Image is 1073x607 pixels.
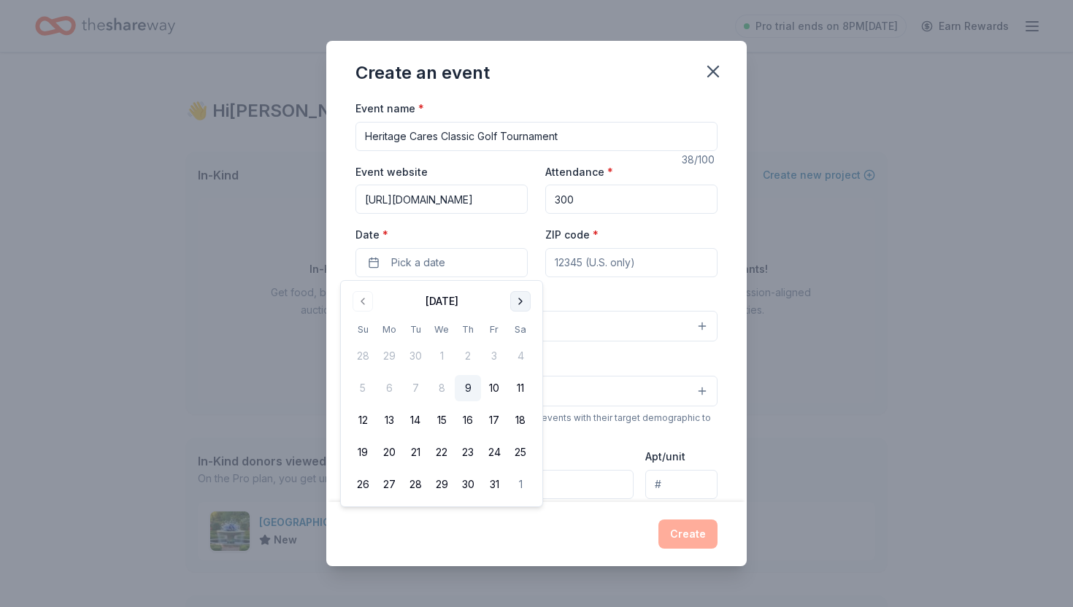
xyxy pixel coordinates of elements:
button: 15 [428,407,455,433]
div: Create an event [355,61,490,85]
input: https://www... [355,185,528,214]
label: ZIP code [545,228,599,242]
th: Tuesday [402,322,428,337]
label: Event website [355,165,428,179]
button: 24 [481,439,507,465]
button: 28 [402,471,428,498]
button: 10 [481,375,507,401]
button: 27 [376,471,402,498]
button: 19 [350,439,376,465]
button: Pick a date [355,248,528,277]
button: 25 [507,439,534,465]
button: 1 [507,471,534,498]
button: 13 [376,407,402,433]
span: Pick a date [391,254,445,271]
label: Attendance [545,165,613,179]
button: 20 [376,439,402,465]
label: Apt/unit [645,449,685,464]
button: 9 [455,375,481,401]
button: 30 [455,471,481,498]
button: 21 [402,439,428,465]
input: 20 [545,185,718,214]
th: Thursday [455,322,481,337]
th: Monday [376,322,402,337]
button: 23 [455,439,481,465]
button: 31 [481,471,507,498]
button: 29 [428,471,455,498]
button: 17 [481,407,507,433]
input: 12345 (U.S. only) [545,248,718,277]
button: 26 [350,471,376,498]
button: 22 [428,439,455,465]
th: Wednesday [428,322,455,337]
button: 14 [402,407,428,433]
input: Spring Fundraiser [355,122,718,151]
button: 16 [455,407,481,433]
div: [DATE] [426,293,458,310]
button: 12 [350,407,376,433]
label: Date [355,228,528,242]
label: Event name [355,101,424,116]
input: # [645,470,718,499]
th: Saturday [507,322,534,337]
button: 11 [507,375,534,401]
th: Sunday [350,322,376,337]
div: 38 /100 [682,151,718,169]
button: Go to previous month [353,291,373,312]
th: Friday [481,322,507,337]
button: 18 [507,407,534,433]
button: Go to next month [510,291,531,312]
